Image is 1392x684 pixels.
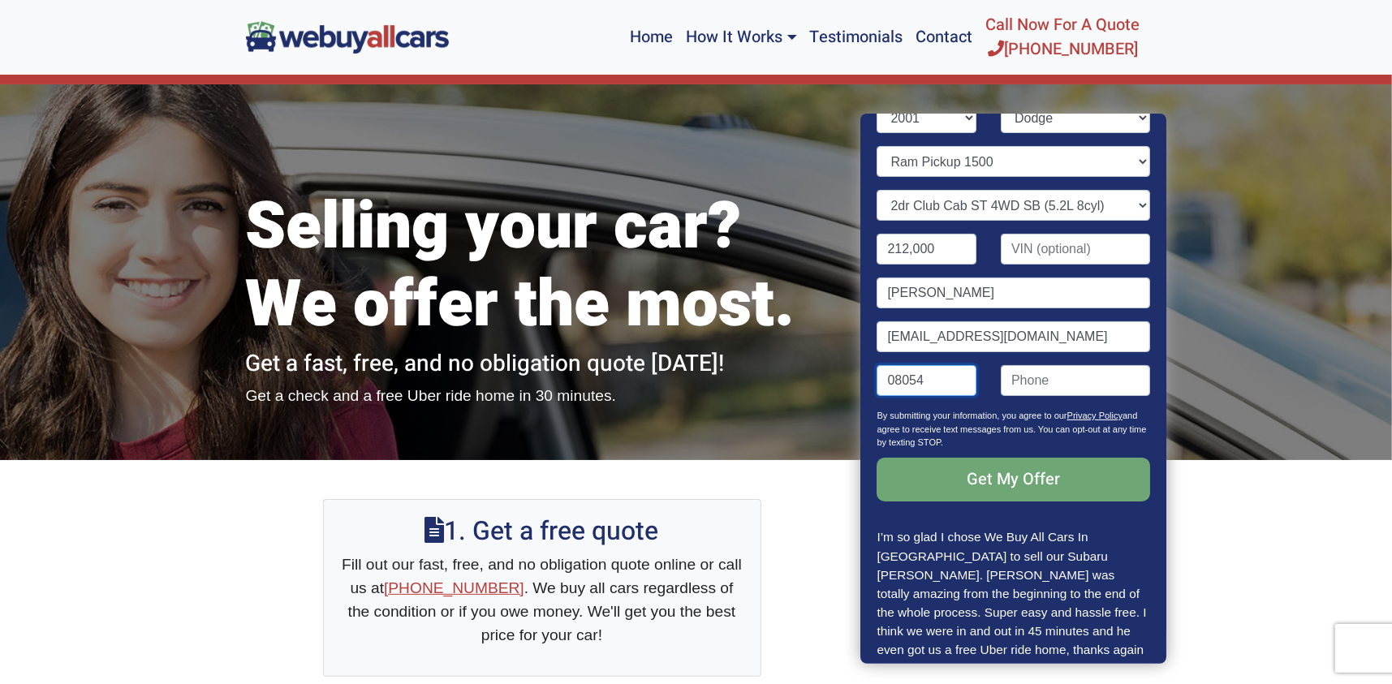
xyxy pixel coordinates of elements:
[877,234,977,265] input: Mileage
[877,458,1150,501] input: Get My Offer
[246,351,838,378] h2: Get a fast, free, and no obligation quote [DATE]!
[804,6,910,68] a: Testimonials
[910,6,980,68] a: Contact
[877,321,1150,352] input: Email
[246,188,838,344] h1: Selling your car? We offer the most.
[340,553,744,647] p: Fill out our fast, free, and no obligation quote online or call us at . We buy all cars regardles...
[384,579,524,596] a: [PHONE_NUMBER]
[980,6,1147,68] a: Call Now For A Quote[PHONE_NUMBER]
[877,277,1150,308] input: Name
[340,516,744,547] h2: 1. Get a free quote
[246,385,838,408] p: Get a check and a free Uber ride home in 30 minutes.
[877,102,1150,527] form: Contact form
[1001,234,1150,265] input: VIN (optional)
[246,21,449,53] img: We Buy All Cars in NJ logo
[679,6,803,68] a: How It Works
[877,409,1150,458] p: By submitting your information, you agree to our and agree to receive text messages from us. You ...
[877,365,977,396] input: Zip code
[1001,365,1150,396] input: Phone
[877,527,1150,677] p: I’m so glad I chose We Buy All Cars In [GEOGRAPHIC_DATA] to sell our Subaru [PERSON_NAME]. [PERSO...
[623,6,679,68] a: Home
[1067,411,1123,420] a: Privacy Policy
